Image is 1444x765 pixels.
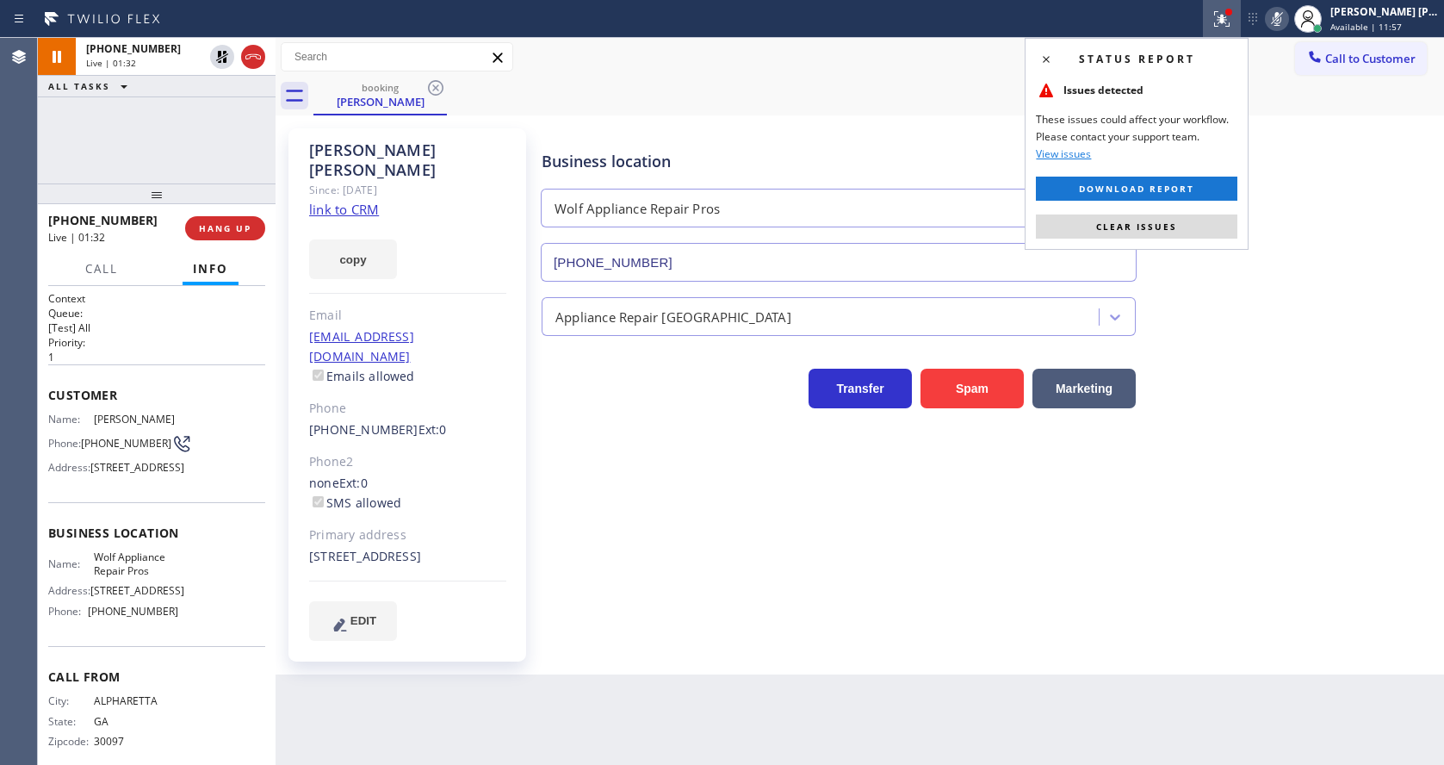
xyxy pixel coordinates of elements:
[309,399,506,419] div: Phone
[309,547,506,567] div: [STREET_ADDRESS]
[313,370,324,381] input: Emails allowed
[418,421,447,438] span: Ext: 0
[542,150,1136,173] div: Business location
[48,350,265,364] p: 1
[48,212,158,228] span: [PHONE_NUMBER]
[315,81,445,94] div: booking
[81,437,171,450] span: [PHONE_NUMBER]
[48,715,94,728] span: State:
[309,306,506,326] div: Email
[94,550,179,577] span: Wolf Appliance Repair Pros
[309,601,397,641] button: EDIT
[309,421,418,438] a: [PHONE_NUMBER]
[86,57,136,69] span: Live | 01:32
[1265,7,1289,31] button: Mute
[309,239,397,279] button: copy
[48,694,94,707] span: City:
[1325,51,1416,66] span: Call to Customer
[555,199,720,219] div: Wolf Appliance Repair Pros
[88,605,178,618] span: [PHONE_NUMBER]
[48,525,265,541] span: Business location
[94,735,179,748] span: 30097
[48,306,265,320] h2: Queue:
[48,669,265,685] span: Call From
[193,261,228,277] span: Info
[94,413,179,426] span: [PERSON_NAME]
[309,201,379,218] a: link to CRM
[185,216,265,240] button: HANG UP
[309,328,414,364] a: [EMAIL_ADDRESS][DOMAIN_NAME]
[94,715,179,728] span: GA
[94,694,179,707] span: ALPHARETTA
[241,45,265,69] button: Hang up
[199,222,251,234] span: HANG UP
[920,369,1024,408] button: Spam
[315,77,445,114] div: Ajeet Rohatgi
[75,252,128,286] button: Call
[309,368,415,384] label: Emails allowed
[48,230,105,245] span: Live | 01:32
[541,243,1137,282] input: Phone Number
[48,735,94,748] span: Zipcode:
[90,461,184,474] span: [STREET_ADDRESS]
[309,494,401,511] label: SMS allowed
[309,180,506,200] div: Since: [DATE]
[1330,4,1439,19] div: [PERSON_NAME] [PERSON_NAME]
[309,474,506,513] div: none
[48,335,265,350] h2: Priority:
[313,496,324,507] input: SMS allowed
[38,76,145,96] button: ALL TASKS
[86,41,181,56] span: [PHONE_NUMBER]
[48,413,94,426] span: Name:
[48,584,90,597] span: Address:
[183,252,239,286] button: Info
[48,80,110,92] span: ALL TASKS
[809,369,912,408] button: Transfer
[555,307,791,327] div: Appliance Repair [GEOGRAPHIC_DATA]
[309,140,506,180] div: [PERSON_NAME] [PERSON_NAME]
[48,320,265,335] p: [Test] All
[282,43,512,71] input: Search
[1032,369,1136,408] button: Marketing
[48,461,90,474] span: Address:
[85,261,118,277] span: Call
[48,557,94,570] span: Name:
[350,614,376,627] span: EDIT
[48,387,265,403] span: Customer
[309,452,506,472] div: Phone2
[48,605,88,618] span: Phone:
[48,291,265,306] h1: Context
[210,45,234,69] button: Unhold Customer
[1330,21,1402,33] span: Available | 11:57
[90,584,184,597] span: [STREET_ADDRESS]
[315,94,445,109] div: [PERSON_NAME]
[1295,42,1427,75] button: Call to Customer
[48,437,81,450] span: Phone:
[339,475,368,491] span: Ext: 0
[309,526,506,545] div: Primary address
